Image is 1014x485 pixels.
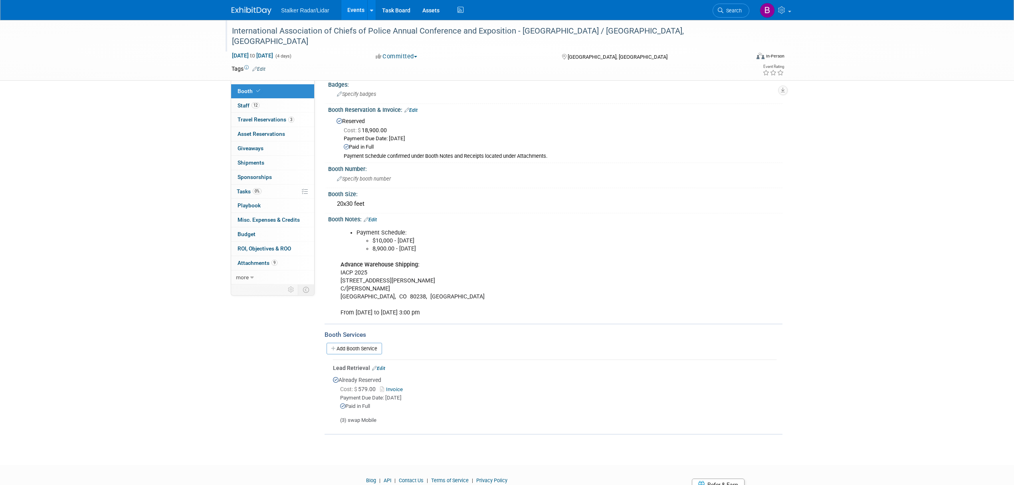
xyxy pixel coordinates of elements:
[238,260,277,266] span: Attachments
[232,52,273,59] span: [DATE] [DATE]
[392,477,398,483] span: |
[404,107,418,113] a: Edit
[328,79,782,89] div: Badges:
[702,52,784,64] div: Event Format
[723,8,742,14] span: Search
[340,386,379,392] span: 579.00
[425,477,430,483] span: |
[231,141,314,155] a: Giveaways
[366,477,376,483] a: Blog
[337,91,376,97] span: Specify badges
[288,117,294,123] span: 3
[384,477,391,483] a: API
[762,65,784,69] div: Event Rating
[344,153,776,160] div: Payment Schedule confirmed under Booth Notes and Receipts located under Attachments.
[229,24,737,48] div: International Association of Chiefs of Police Annual Conference and Exposition - [GEOGRAPHIC_DATA...
[334,198,776,210] div: 20x30 feet
[373,52,420,61] button: Committed
[253,188,261,194] span: 0%
[231,199,314,213] a: Playbook
[238,159,264,166] span: Shipments
[252,66,265,72] a: Edit
[327,343,382,354] a: Add Booth Service
[476,477,507,483] a: Privacy Policy
[380,386,406,392] a: Invoice
[333,410,776,424] div: (3) swap Mobile
[238,217,300,223] span: Misc. Expenses & Credits
[231,185,314,199] a: Tasks0%
[364,217,377,223] a: Edit
[766,53,784,59] div: In-Person
[231,170,314,184] a: Sponsorships
[231,213,314,227] a: Misc. Expenses & Credits
[238,231,255,237] span: Budget
[238,131,285,137] span: Asset Reservations
[344,127,390,133] span: 18,900.00
[344,127,362,133] span: Cost: $
[372,366,385,371] a: Edit
[238,145,263,151] span: Giveaways
[340,386,358,392] span: Cost: $
[333,364,776,372] div: Lead Retrieval
[337,176,391,182] span: Specify booth number
[238,102,259,109] span: Staff
[275,54,291,59] span: (4 days)
[231,242,314,256] a: ROI, Objectives & ROO
[238,202,261,209] span: Playbook
[399,477,424,483] a: Contact Us
[284,284,298,295] td: Personalize Event Tab Strip
[271,260,277,266] span: 9
[372,245,690,253] li: 8,900.00 - [DATE]
[238,88,262,94] span: Booth
[231,99,314,113] a: Staff12
[356,229,690,253] li: Payment Schedule:
[344,143,776,151] div: Paid in Full
[334,115,776,160] div: Reserved
[231,256,314,270] a: Attachments9
[231,270,314,284] a: more
[237,188,261,195] span: Tasks
[231,227,314,241] a: Budget
[431,477,469,483] a: Terms of Service
[231,113,314,127] a: Travel Reservations3
[340,403,776,410] div: Paid in Full
[236,274,249,280] span: more
[377,477,382,483] span: |
[341,261,420,268] b: Advance Warehouse Shipping:
[760,3,775,18] img: Brooke Journet
[335,225,695,321] div: IACP 2025 [STREET_ADDRESS][PERSON_NAME] C/[PERSON_NAME] [GEOGRAPHIC_DATA], CO 80238, [GEOGRAPHIC_...
[249,52,256,59] span: to
[328,163,782,173] div: Booth Number:
[281,7,329,14] span: Stalker Radar/Lidar
[328,104,782,114] div: Booth Reservation & Invoice:
[231,156,314,170] a: Shipments
[238,245,291,252] span: ROI, Objectives & ROO
[713,4,749,18] a: Search
[470,477,475,483] span: |
[256,89,260,93] i: Booth reservation complete
[298,284,315,295] td: Toggle Event Tabs
[328,213,782,224] div: Booth Notes:
[232,65,265,73] td: Tags
[372,237,690,245] li: $10,000 - [DATE]
[238,116,294,123] span: Travel Reservations
[231,127,314,141] a: Asset Reservations
[757,53,764,59] img: Format-Inperson.png
[325,330,782,339] div: Booth Services
[340,394,776,402] div: Payment Due Date: [DATE]
[344,135,776,143] div: Payment Due Date: [DATE]
[238,174,272,180] span: Sponsorships
[333,372,776,424] div: Already Reserved
[231,84,314,98] a: Booth
[328,188,782,198] div: Booth Size:
[232,7,271,15] img: ExhibitDay
[252,102,259,108] span: 12
[568,54,667,60] span: [GEOGRAPHIC_DATA], [GEOGRAPHIC_DATA]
